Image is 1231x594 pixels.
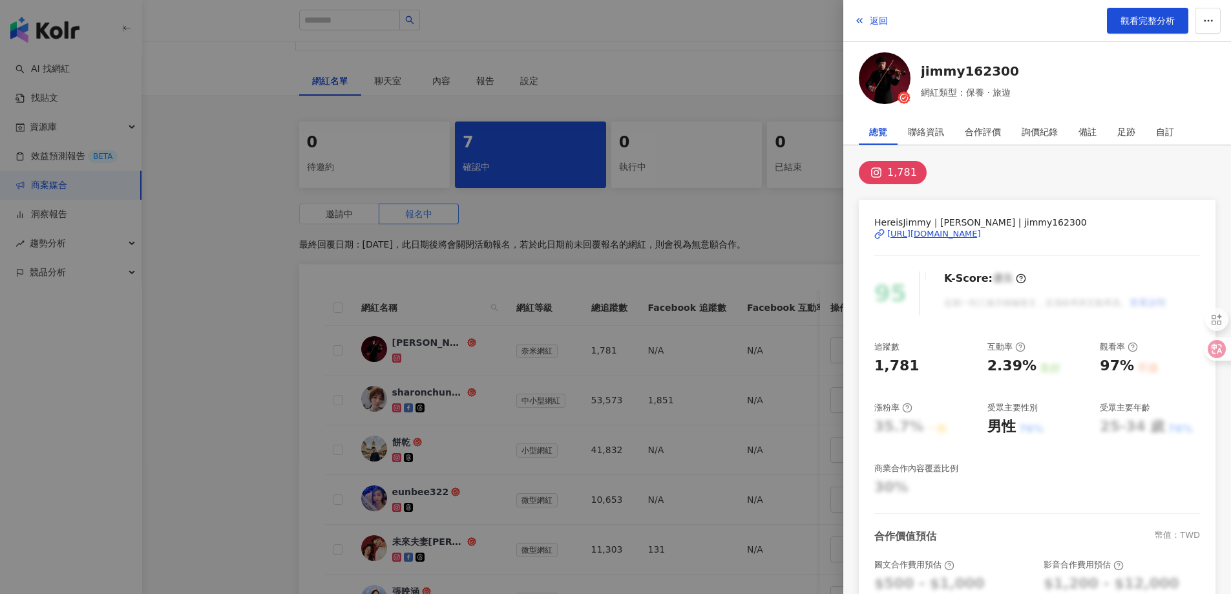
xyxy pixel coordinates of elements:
div: 幣值：TWD [1155,529,1200,544]
div: 備註 [1078,119,1097,145]
div: [URL][DOMAIN_NAME] [887,228,981,240]
div: 1,781 [874,356,920,376]
div: 受眾主要年齡 [1100,402,1150,414]
div: 1,781 [887,164,917,182]
div: 男性 [987,417,1016,437]
span: HereisJimmy｜[PERSON_NAME] | jimmy162300 [874,215,1200,229]
div: 自訂 [1156,119,1174,145]
div: 97% [1100,356,1134,376]
span: 網紅類型：保養 · 旅遊 [921,85,1019,100]
div: 合作評價 [965,119,1001,145]
div: 追蹤數 [874,341,900,353]
div: 影音合作費用預估 [1044,559,1124,571]
span: 返回 [870,16,888,26]
div: 觀看率 [1100,341,1138,353]
div: 聯絡資訊 [908,119,944,145]
button: 1,781 [859,161,927,184]
a: 觀看完整分析 [1107,8,1188,34]
div: 互動率 [987,341,1026,353]
a: [URL][DOMAIN_NAME] [874,228,1200,240]
div: 漲粉率 [874,402,912,414]
div: 總覽 [869,119,887,145]
div: 2.39% [987,356,1036,376]
div: 詢價紀錄 [1022,119,1058,145]
button: 返回 [854,8,889,34]
span: 觀看完整分析 [1121,16,1175,26]
img: KOL Avatar [859,52,910,104]
div: K-Score : [944,271,1026,286]
a: jimmy162300 [921,62,1019,80]
div: 受眾主要性別 [987,402,1038,414]
div: 足跡 [1117,119,1135,145]
div: 合作價值預估 [874,529,936,544]
a: KOL Avatar [859,52,910,109]
div: 圖文合作費用預估 [874,559,954,571]
div: 商業合作內容覆蓋比例 [874,463,958,474]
